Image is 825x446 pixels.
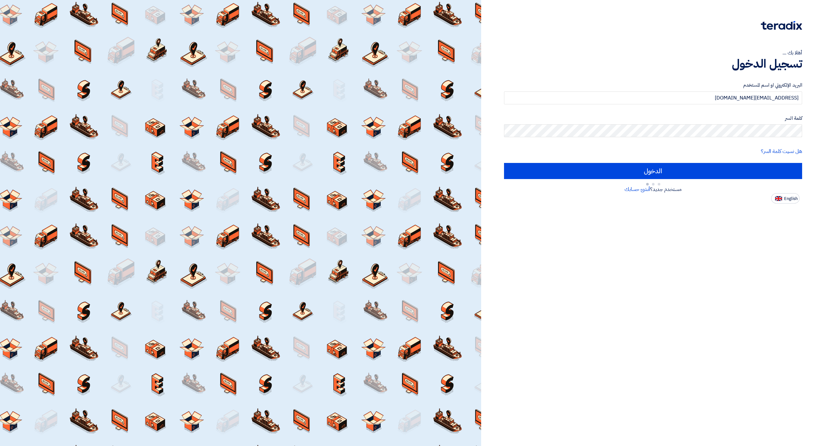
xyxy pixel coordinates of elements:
input: الدخول [504,163,802,179]
label: البريد الإلكتروني او اسم المستخدم [504,81,802,89]
button: English [771,193,800,204]
a: هل نسيت كلمة السر؟ [761,147,802,155]
img: en-US.png [775,196,782,201]
h1: تسجيل الدخول [504,57,802,71]
div: أهلا بك ... [504,49,802,57]
label: كلمة السر [504,115,802,122]
div: مستخدم جديد؟ [504,185,802,193]
input: أدخل بريد العمل الإلكتروني او اسم المستخدم الخاص بك ... [504,91,802,104]
a: أنشئ حسابك [625,185,650,193]
span: English [784,196,798,201]
img: Teradix logo [761,21,802,30]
